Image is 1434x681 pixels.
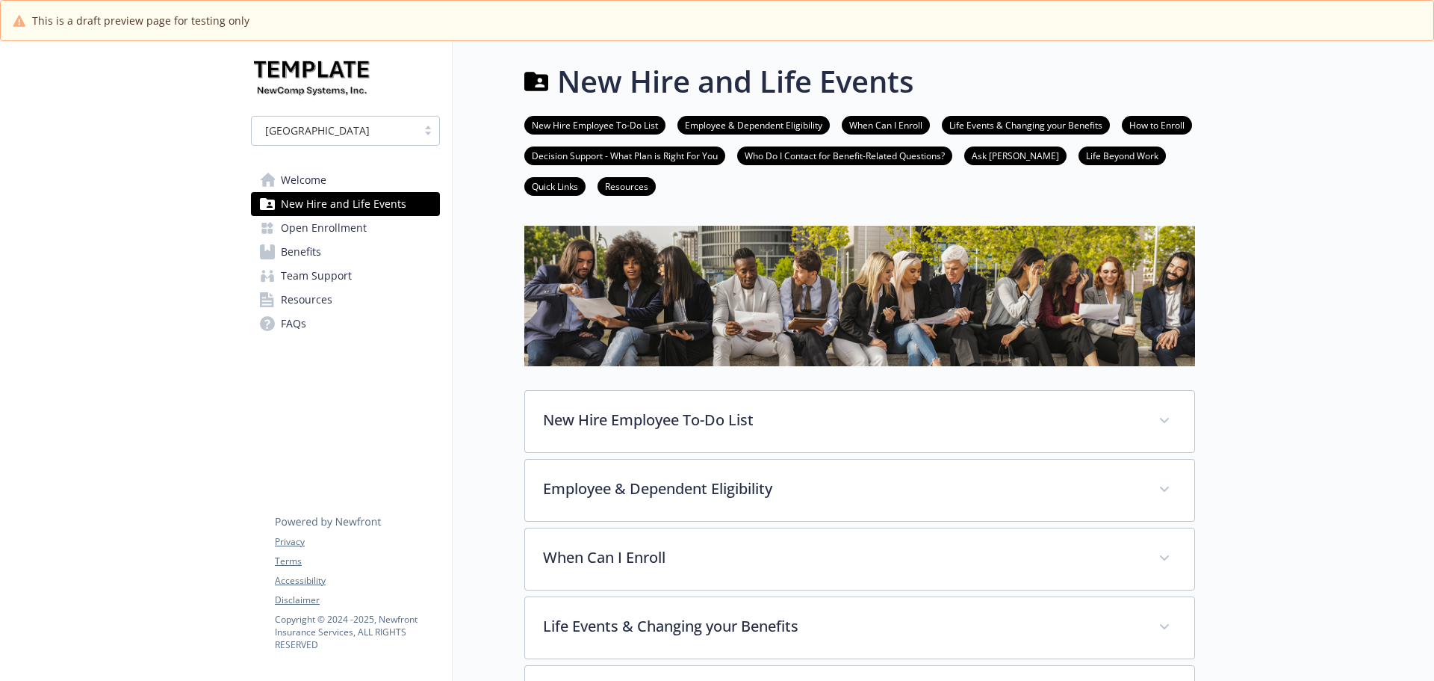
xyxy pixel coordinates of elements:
[525,460,1194,521] div: Employee & Dependent Eligibility
[524,179,586,193] a: Quick Links
[251,216,440,240] a: Open Enrollment
[525,597,1194,659] div: Life Events & Changing your Benefits
[677,117,830,132] a: Employee & Dependent Eligibility
[251,192,440,216] a: New Hire and Life Events
[281,288,332,312] span: Resources
[275,555,439,568] a: Terms
[281,216,367,240] span: Open Enrollment
[251,168,440,192] a: Welcome
[275,535,439,549] a: Privacy
[525,391,1194,452] div: New Hire Employee To-Do List
[1122,117,1192,132] a: How to Enroll
[281,192,406,216] span: New Hire and Life Events
[275,574,439,588] a: Accessibility
[525,529,1194,590] div: When Can I Enroll
[964,148,1067,162] a: Ask [PERSON_NAME]
[281,168,326,192] span: Welcome
[557,59,913,104] h1: New Hire and Life Events
[524,117,665,132] a: New Hire Employee To-Do List
[524,148,725,162] a: Decision Support - What Plan is Right For You
[251,288,440,312] a: Resources
[597,179,656,193] a: Resources
[1078,148,1166,162] a: Life Beyond Work
[543,409,1140,431] p: New Hire Employee To-Do List
[259,123,409,138] span: [GEOGRAPHIC_DATA]
[543,478,1140,500] p: Employee & Dependent Eligibility
[842,117,930,132] a: When Can I Enroll
[942,117,1110,132] a: Life Events & Changing your Benefits
[275,613,439,651] p: Copyright © 2024 - 2025 , Newfront Insurance Services, ALL RIGHTS RESERVED
[251,264,440,288] a: Team Support
[275,594,439,607] a: Disclaimer
[543,615,1140,638] p: Life Events & Changing your Benefits
[251,312,440,336] a: FAQs
[32,13,249,28] span: This is a draft preview page for testing only
[524,226,1195,366] img: new hire page banner
[251,240,440,264] a: Benefits
[281,312,306,336] span: FAQs
[737,148,952,162] a: Who Do I Contact for Benefit-Related Questions?
[543,546,1140,569] p: When Can I Enroll
[281,240,321,264] span: Benefits
[265,123,370,138] span: [GEOGRAPHIC_DATA]
[281,264,352,288] span: Team Support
